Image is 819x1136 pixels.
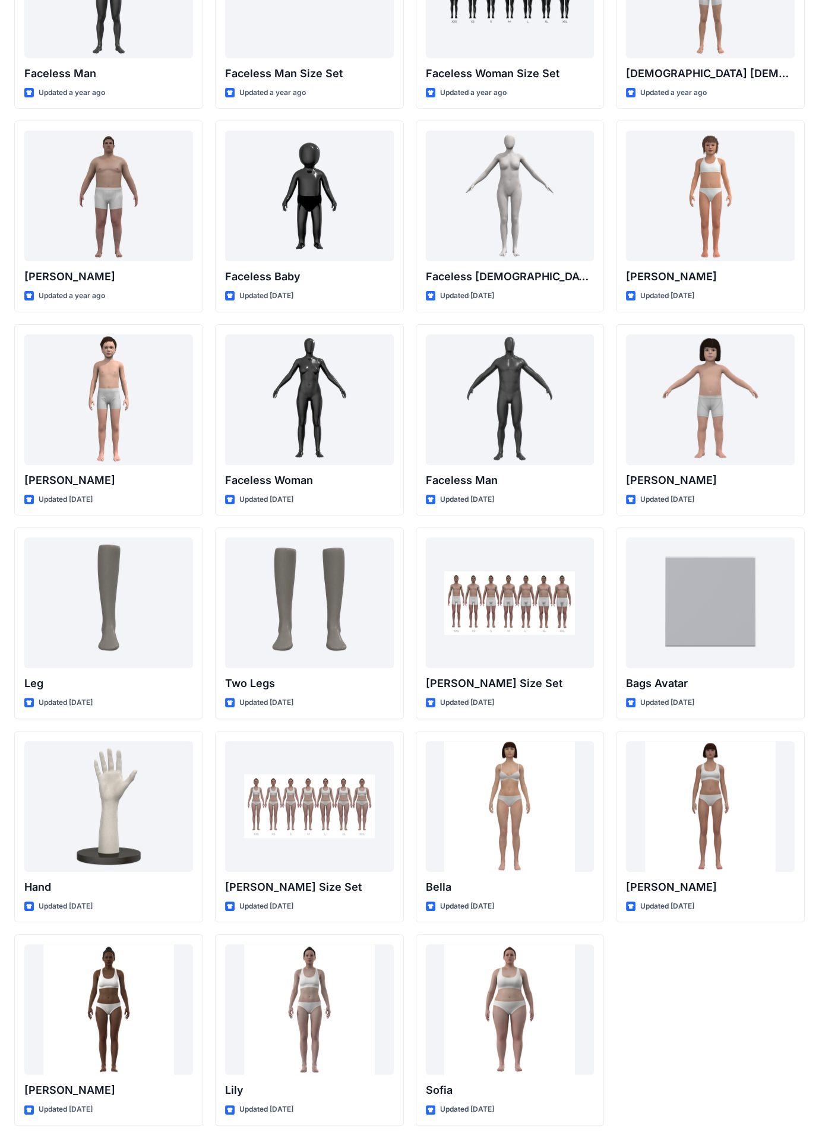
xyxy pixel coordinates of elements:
[225,675,394,692] p: Two Legs
[440,87,507,99] p: Updated a year ago
[39,87,105,99] p: Updated a year ago
[640,87,707,99] p: Updated a year ago
[440,900,494,913] p: Updated [DATE]
[24,537,193,668] a: Leg
[39,290,105,302] p: Updated a year ago
[640,290,694,302] p: Updated [DATE]
[24,334,193,465] a: Emil
[24,131,193,261] a: Joseph
[626,741,795,872] a: Emma
[426,472,595,489] p: Faceless Man
[225,131,394,261] a: Faceless Baby
[24,472,193,489] p: [PERSON_NAME]
[225,65,394,82] p: Faceless Man Size Set
[426,675,595,692] p: [PERSON_NAME] Size Set
[24,675,193,692] p: Leg
[239,87,306,99] p: Updated a year ago
[626,675,795,692] p: Bags Avatar
[440,1103,494,1116] p: Updated [DATE]
[239,900,293,913] p: Updated [DATE]
[426,741,595,872] a: Bella
[640,493,694,506] p: Updated [DATE]
[426,1082,595,1099] p: Sofia
[225,879,394,895] p: [PERSON_NAME] Size Set
[225,741,394,872] a: Olivia Size Set
[426,131,595,261] a: Faceless Female CN Lite
[426,944,595,1075] a: Sofia
[440,290,494,302] p: Updated [DATE]
[225,1082,394,1099] p: Lily
[626,472,795,489] p: [PERSON_NAME]
[239,1103,293,1116] p: Updated [DATE]
[24,879,193,895] p: Hand
[239,697,293,709] p: Updated [DATE]
[426,65,595,82] p: Faceless Woman Size Set
[426,537,595,668] a: Oliver Size Set
[39,900,93,913] p: Updated [DATE]
[440,493,494,506] p: Updated [DATE]
[626,131,795,261] a: Emily
[626,65,795,82] p: [DEMOGRAPHIC_DATA] [DEMOGRAPHIC_DATA]
[239,290,293,302] p: Updated [DATE]
[626,268,795,285] p: [PERSON_NAME]
[225,472,394,489] p: Faceless Woman
[426,879,595,895] p: Bella
[239,493,293,506] p: Updated [DATE]
[39,493,93,506] p: Updated [DATE]
[24,268,193,285] p: [PERSON_NAME]
[225,334,394,465] a: Faceless Woman
[225,537,394,668] a: Two Legs
[39,697,93,709] p: Updated [DATE]
[24,944,193,1075] a: Gabrielle
[225,268,394,285] p: Faceless Baby
[640,900,694,913] p: Updated [DATE]
[640,697,694,709] p: Updated [DATE]
[24,741,193,872] a: Hand
[24,65,193,82] p: Faceless Man
[440,697,494,709] p: Updated [DATE]
[24,1082,193,1099] p: [PERSON_NAME]
[626,537,795,668] a: Bags Avatar
[39,1103,93,1116] p: Updated [DATE]
[426,268,595,285] p: Faceless [DEMOGRAPHIC_DATA] CN Lite
[626,879,795,895] p: [PERSON_NAME]
[426,334,595,465] a: Faceless Man
[626,334,795,465] a: Charlie
[225,944,394,1075] a: Lily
